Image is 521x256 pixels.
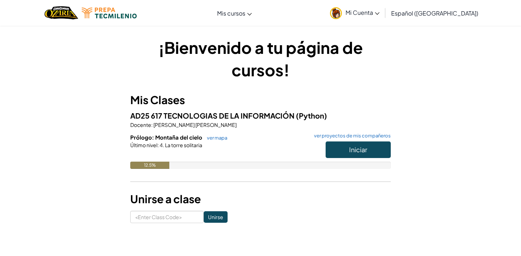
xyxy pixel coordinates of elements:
img: Tecmilenio logo [82,8,137,18]
img: Home [45,5,78,20]
button: Iniciar [326,141,391,158]
span: La torre solitaria [164,142,202,148]
h3: Unirse a clase [130,191,391,207]
span: AD25 617 TECNOLOGIAS DE LA INFORMACIÓN [130,111,296,120]
span: Iniciar [349,145,367,154]
a: Mi Cuenta [326,1,383,24]
img: avatar [330,7,342,19]
span: Mis cursos [217,9,245,17]
span: [PERSON_NAME] [PERSON_NAME] [153,121,237,128]
input: <Enter Class Code> [130,211,204,223]
span: : [151,121,153,128]
span: Docente [130,121,151,128]
span: Español ([GEOGRAPHIC_DATA]) [391,9,478,17]
h3: Mis Clases [130,92,391,108]
span: Prólogo: Montaña del cielo [130,134,203,141]
span: : [157,142,159,148]
a: Mis cursos [213,3,255,23]
a: Ozaria by CodeCombat logo [45,5,78,20]
span: Mi Cuenta [346,9,380,16]
a: ver proyectos de mis compañeros [310,133,391,138]
input: Unirse [204,211,228,223]
span: 4. [159,142,164,148]
a: ver mapa [203,135,227,141]
div: 12.5% [130,162,169,169]
a: Español ([GEOGRAPHIC_DATA]) [387,3,482,23]
h1: ¡Bienvenido a tu página de cursos! [130,36,391,81]
span: (Python) [296,111,327,120]
span: Último nivel [130,142,157,148]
